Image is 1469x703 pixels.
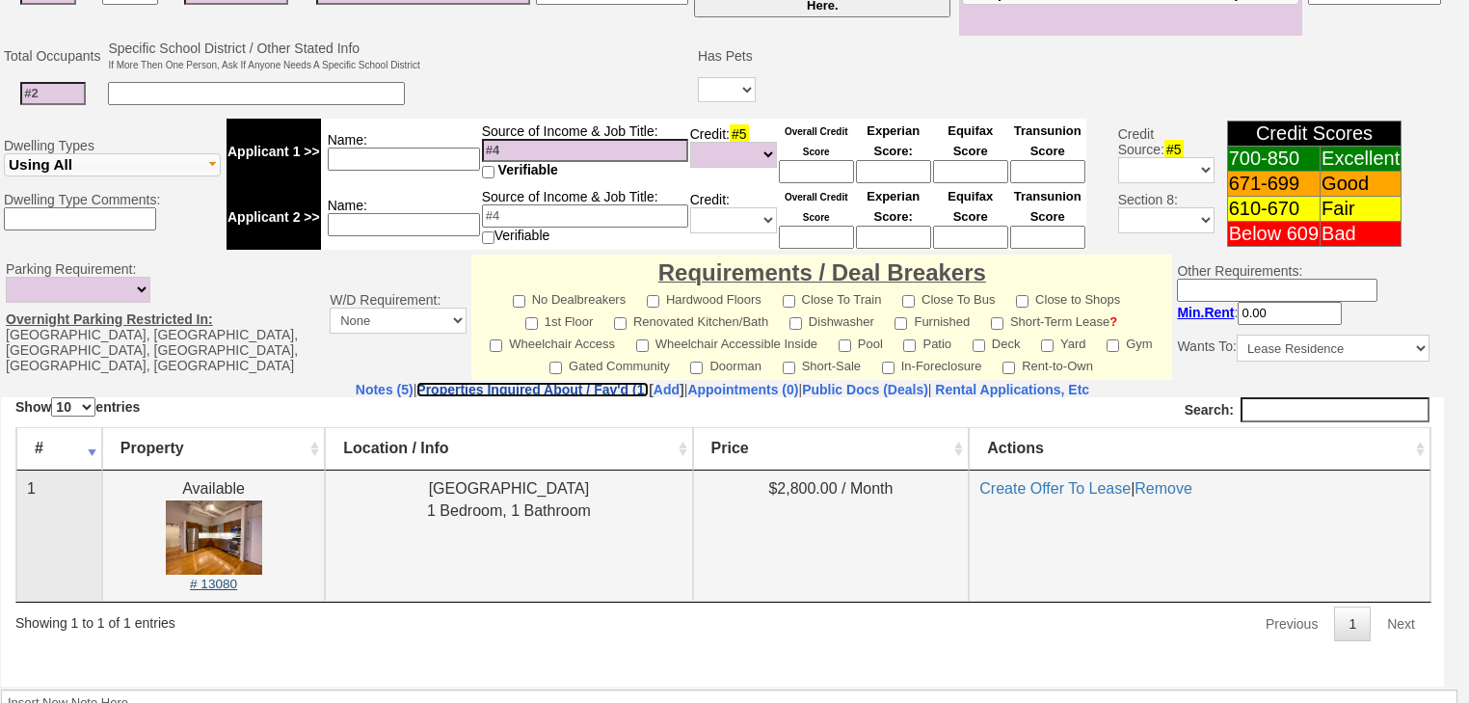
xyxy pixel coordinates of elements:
[165,130,261,193] a: # 13080
[101,31,325,73] th: Property: activate to sort column ascending
[1321,147,1402,172] td: Excellent
[895,317,907,330] input: Furnished
[1014,189,1082,224] font: Transunion Score
[6,311,213,327] u: Overnight Parking Restricted In:
[1227,222,1320,247] td: Below 609
[614,309,768,331] label: Renovated Kitchen/Bath
[14,205,174,235] div: Showing 1 to 1 of 1 entries
[933,226,1008,249] input: Ask Customer: Do You Know Your Equifax Credit Score
[1,255,325,380] td: Parking Requirement: [GEOGRAPHIC_DATA], [GEOGRAPHIC_DATA], [GEOGRAPHIC_DATA], [GEOGRAPHIC_DATA], ...
[647,295,659,308] input: Hardwood Floors
[481,184,689,250] td: Source of Income & Job Title: Verifiable
[1041,339,1054,352] input: Yard
[513,286,627,309] label: No Dealbreakers
[783,286,882,309] label: Close To Train
[785,126,848,157] font: Overall Credit Score
[991,309,1117,331] label: Short-Term Lease
[690,362,703,374] input: Doorman
[525,317,538,330] input: 1st Floor
[1204,305,1234,320] span: Rent
[968,73,1429,204] td: |
[703,81,958,103] center: $2,800.00 / Month
[692,31,969,73] th: Price: activate to sort column ascending
[165,103,261,177] img: cef2f64f-c9bf-4437-825c-6f9c3b544d8a.jpeg
[416,382,649,397] a: Properties Inquired About / Fav'd (1)
[1227,172,1320,197] td: 671-699
[108,60,419,70] font: If More Then One Person, Ask If Anyone Needs A Specific School District
[882,353,982,375] label: In-Foreclosure
[1016,286,1120,309] label: Close to Shops
[636,339,649,352] input: Wheelchair Accessible Inside
[968,31,1429,73] th: Actions: activate to sort column ascending
[1107,339,1119,352] input: Gym
[20,82,86,105] input: #2
[356,382,414,397] a: Notes (5)
[867,189,920,224] font: Experian Score:
[1,382,1444,397] center: | | | |
[15,73,101,204] td: 1
[785,192,848,223] font: Overall Credit Score
[9,156,72,173] span: Using All
[687,382,798,397] a: Appointments (0)
[647,286,761,309] label: Hardwood Floors
[783,295,795,308] input: Close To Train
[1010,160,1085,183] input: Ask Customer: Do You Know Your Transunion Credit Score
[549,353,670,375] label: Gated Community
[1109,314,1117,329] b: ?
[227,119,321,184] td: Applicant 1 >>
[498,162,558,177] span: Verifiable
[931,382,1089,397] a: Rental Applications, Etc
[689,119,778,184] td: Credit:
[1227,197,1320,222] td: 610-670
[789,309,874,331] label: Dishwasher
[867,123,920,158] font: Experian Score:
[1250,209,1331,244] a: Previous
[416,382,683,397] b: [ ]
[882,362,895,374] input: In-Foreclosure
[839,339,851,352] input: Pool
[695,38,759,74] td: Has Pets
[948,189,993,224] font: Equifax Score
[481,119,689,184] td: Source of Income & Job Title:
[1010,226,1085,249] input: Ask Customer: Do You Know Your Transunion Credit Score
[1177,338,1429,354] nobr: Wants To:
[1002,353,1093,375] label: Rent-to-Own
[189,179,236,194] small: # 13080
[903,331,951,353] label: Patio
[991,317,1003,330] input: Short-Term Lease?
[895,309,970,331] label: Furnished
[490,331,615,353] label: Wheelchair Access
[482,139,688,162] input: #4
[856,160,931,183] input: Ask Customer: Do You Know Your Experian Credit Score
[779,160,854,183] input: Ask Customer: Do You Know Your Overall Credit Score
[325,255,471,380] td: W/D Requirement:
[490,339,502,352] input: Wheelchair Access
[802,382,928,397] a: Public Docs (Deals)
[112,81,314,196] center: Available
[1172,255,1433,380] td: Other Requirements:
[779,226,854,249] input: Ask Customer: Do You Know Your Overall Credit Score
[525,309,594,331] label: 1st Floor
[1089,116,1217,253] td: Credit Source: Section 8:
[1321,222,1402,247] td: Bad
[1016,295,1028,308] input: Close to Shops
[15,31,101,73] th: #: activate to sort column ascending
[227,184,321,250] td: Applicant 2 >>
[614,317,627,330] input: Renovated Kitchen/Bath
[783,353,861,375] label: Short-Sale
[902,286,995,309] label: Close To Bus
[1333,209,1370,244] a: 1
[783,362,795,374] input: Short-Sale
[1177,305,1234,320] b: Min.
[935,382,1089,397] nobr: Rental Applications, Etc
[1164,140,1184,159] span: #5
[321,119,481,184] td: Name:
[334,81,681,125] center: [GEOGRAPHIC_DATA] 1 Bedroom, 1 Bathroom
[933,160,1008,183] input: Ask Customer: Do You Know Your Equifax Credit Score
[321,184,481,250] td: Name:
[973,331,1021,353] label: Deck
[513,295,525,308] input: No Dealbreakers
[636,331,817,353] label: Wheelchair Accessible Inside
[730,124,749,144] span: #5
[689,184,778,250] td: Credit:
